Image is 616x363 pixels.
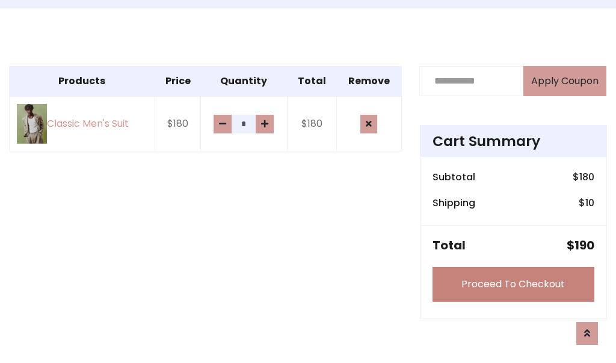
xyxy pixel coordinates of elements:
h6: Shipping [433,197,475,209]
td: $180 [155,96,201,151]
h6: $ [573,171,594,183]
th: Remove [336,66,401,96]
h5: Total [433,238,466,252]
th: Quantity [201,66,287,96]
th: Price [155,66,201,96]
h4: Cart Summary [433,133,594,150]
td: $180 [287,96,336,151]
h6: $ [579,197,594,209]
th: Total [287,66,336,96]
a: Proceed To Checkout [433,267,594,302]
h5: $ [567,238,594,252]
span: 190 [574,237,594,254]
h6: Subtotal [433,171,475,183]
a: Classic Men's Suit [17,104,147,144]
span: 180 [579,170,594,184]
span: 10 [585,196,594,210]
th: Products [10,66,155,96]
button: Apply Coupon [523,66,606,96]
